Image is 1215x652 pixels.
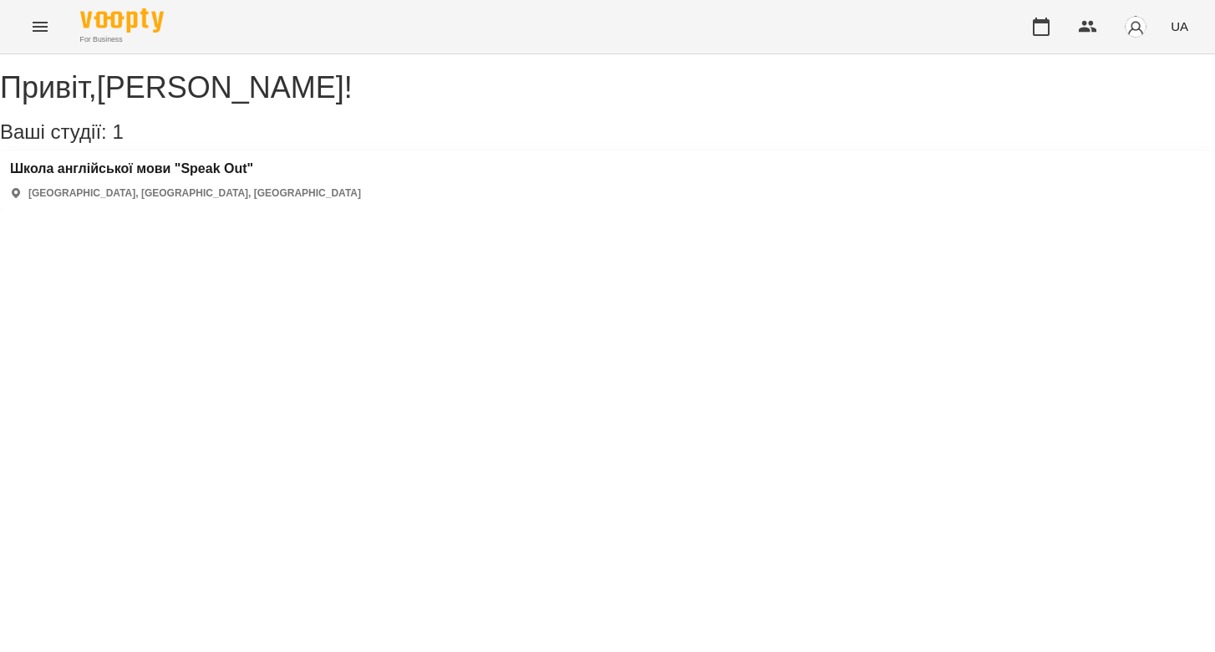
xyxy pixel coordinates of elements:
img: Voopty Logo [80,8,164,33]
span: 1 [112,120,123,143]
p: [GEOGRAPHIC_DATA], [GEOGRAPHIC_DATA], [GEOGRAPHIC_DATA] [28,186,361,201]
button: UA [1164,11,1195,42]
img: avatar_s.png [1124,15,1147,38]
span: For Business [80,34,164,45]
button: Menu [20,7,60,47]
a: Школа англійської мови "Speak Out" [10,161,361,176]
span: UA [1171,18,1188,35]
